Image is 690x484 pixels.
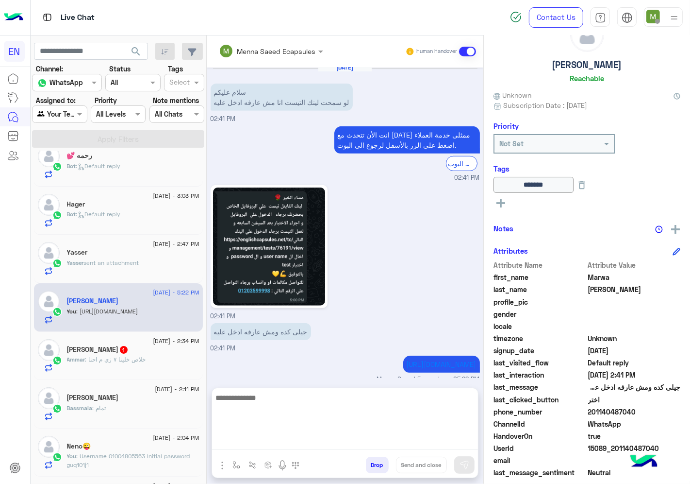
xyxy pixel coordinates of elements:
[168,64,183,74] label: Tags
[168,77,190,89] div: Select
[153,95,199,105] label: Note mentions
[588,272,681,282] span: Marwa
[213,188,325,306] img: 2196039964152538.jpg
[277,460,288,471] img: send voice note
[493,121,519,130] h6: Priority
[67,442,91,450] h5: Neno😜
[211,84,353,111] p: 12/8/2025, 2:41 PM
[493,90,531,100] span: Unknown
[32,130,204,148] button: Apply Filters
[588,260,681,270] span: Attribute Value
[76,210,121,218] span: : Default reply
[646,10,660,23] img: userImage
[67,452,77,460] span: You
[52,356,62,365] img: WhatsApp
[216,460,228,471] img: send attachment
[493,297,586,307] span: profile_pic
[552,59,622,70] h5: [PERSON_NAME]
[570,74,604,83] h6: Reachable
[493,246,528,255] h6: Attributes
[622,12,633,23] img: tab
[366,457,389,473] button: Drop
[588,284,681,294] span: Omar
[264,461,272,469] img: create order
[61,11,95,24] p: Live Chat
[493,382,586,392] span: last_message
[211,323,311,340] p: 12/8/2025, 2:41 PM
[211,345,236,352] span: 02:41 PM
[396,457,447,473] button: Send and close
[655,225,663,233] img: notes
[588,358,681,368] span: Default reply
[52,210,62,220] img: WhatsApp
[67,248,88,257] h5: Yasser
[588,419,681,429] span: 2
[493,309,586,319] span: gender
[460,460,469,470] img: send message
[588,443,681,453] span: 15089_201140487040
[67,346,129,354] h5: Ammar Usama
[318,64,372,71] h6: [DATE]
[493,395,586,405] span: last_clicked_button
[588,370,681,380] span: 2025-08-12T11:41:49.119Z
[588,467,681,478] span: 0
[67,200,85,208] h5: Hager
[403,356,480,373] p: 12/8/2025, 5:22 PM
[153,240,199,248] span: [DATE] - 2:47 PM
[41,11,53,23] img: tab
[77,308,138,315] span: https://englishcapsules.net/lms/student/tc/tests/test/76191/view
[248,461,256,469] img: Trigger scenario
[36,95,76,105] label: Assigned to:
[446,156,477,171] div: الرجوع الى البوت
[67,308,77,315] span: You
[493,164,680,173] h6: Tags
[124,43,148,64] button: search
[52,162,62,172] img: WhatsApp
[377,375,480,384] span: Menna Saeed Ecapsules - 05:22 PM
[229,457,245,473] button: select flow
[52,452,62,462] img: WhatsApp
[211,115,236,122] span: 02:41 PM
[493,443,586,453] span: UserId
[627,445,661,479] img: hulul-logo.png
[67,152,93,160] h5: رحمه 💕
[76,162,121,170] span: : Default reply
[493,333,586,344] span: timezone
[529,7,583,28] a: Contact Us
[38,387,60,409] img: defaultAdmin.png
[510,11,522,23] img: spinner
[85,356,146,363] span: خلاص خلينا ٧ زي م احنا
[120,346,128,354] span: 1
[493,224,513,233] h6: Notes
[67,452,190,468] span: Username 01004805563 Initial password guq101j1
[334,126,480,154] p: 12/8/2025, 2:41 PM
[595,12,606,23] img: tab
[493,321,586,331] span: locale
[38,194,60,216] img: defaultAdmin.png
[493,467,586,478] span: last_message_sentiment
[52,404,62,414] img: WhatsApp
[67,259,84,266] span: Yasser
[416,48,457,55] small: Human Handover
[493,272,586,282] span: first_name
[36,64,63,74] label: Channel:
[591,7,610,28] a: tab
[67,297,119,305] h5: Marwa Omar
[38,339,60,361] img: defaultAdmin.png
[67,356,85,363] span: Ammar
[38,436,60,458] img: defaultAdmin.png
[493,431,586,441] span: HandoverOn
[232,461,240,469] img: select flow
[38,145,60,167] img: defaultAdmin.png
[4,41,25,62] div: EN
[153,191,199,200] span: [DATE] - 3:03 PM
[38,242,60,264] img: defaultAdmin.png
[95,95,117,105] label: Priority
[407,360,476,368] a: [URL][DOMAIN_NAME]
[153,337,199,346] span: [DATE] - 2:34 PM
[130,46,142,57] span: search
[588,321,681,331] span: null
[588,309,681,319] span: null
[211,312,236,320] span: 02:41 PM
[153,288,199,297] span: [DATE] - 5:22 PM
